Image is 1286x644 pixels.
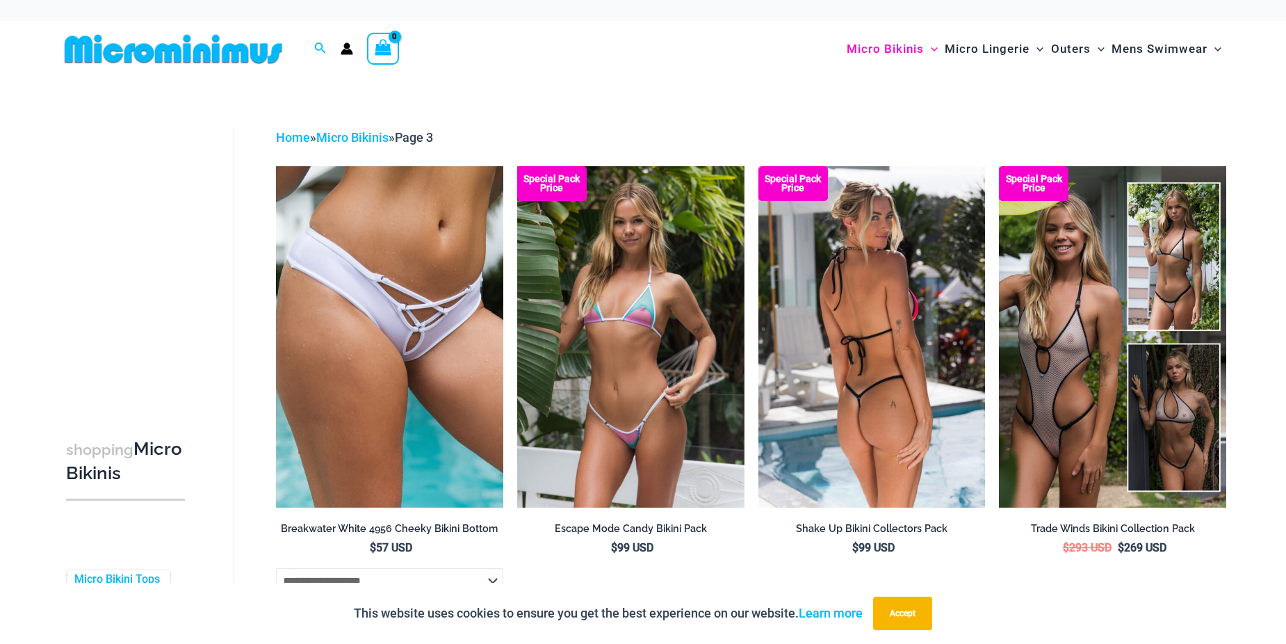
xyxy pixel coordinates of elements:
[847,31,924,67] span: Micro Bikinis
[517,166,744,507] img: Escape Mode Candy 3151 Top 4151 Bottom 02
[999,166,1226,507] img: Collection Pack (1)
[852,541,858,554] span: $
[758,166,986,507] a: Shake Up Sunset 3145 Top 4145 Bottom 04 Shake Up Sunset 3145 Top 4145 Bottom 05Shake Up Sunset 31...
[517,175,587,193] b: Special Pack Price
[66,116,191,394] iframe: TrustedSite Certified
[1063,541,1112,554] bdi: 293 USD
[316,130,389,145] a: Micro Bikinis
[66,437,185,485] h3: Micro Bikinis
[341,42,353,55] a: Account icon link
[1029,31,1043,67] span: Menu Toggle
[945,31,1029,67] span: Micro Lingerie
[276,522,503,536] h2: Breakwater White 4956 Cheeky Bikini Bottom
[276,130,433,145] span: » »
[941,28,1047,70] a: Micro LingerieMenu ToggleMenu Toggle
[611,541,617,554] span: $
[924,31,938,67] span: Menu Toggle
[1091,31,1105,67] span: Menu Toggle
[843,28,941,70] a: Micro BikinisMenu ToggleMenu Toggle
[1118,541,1124,554] span: $
[758,522,986,536] h2: Shake Up Bikini Collectors Pack
[370,541,412,554] bdi: 57 USD
[999,522,1226,540] a: Trade Winds Bikini Collection Pack
[276,522,503,540] a: Breakwater White 4956 Cheeky Bikini Bottom
[758,166,986,507] img: Shake Up Sunset 3145 Top 4145 Bottom 05
[1051,31,1091,67] span: Outers
[370,541,376,554] span: $
[314,40,327,58] a: Search icon link
[1048,28,1108,70] a: OutersMenu ToggleMenu Toggle
[758,175,828,193] b: Special Pack Price
[276,166,503,507] a: Breakwater White 4956 Shorts 01Breakwater White 341 Top 4956 Shorts 04Breakwater White 341 Top 49...
[517,522,744,540] a: Escape Mode Candy Bikini Pack
[59,33,288,65] img: MM SHOP LOGO FLAT
[999,175,1068,193] b: Special Pack Price
[611,541,653,554] bdi: 99 USD
[799,606,863,620] a: Learn more
[354,603,863,624] p: This website uses cookies to ensure you get the best experience on our website.
[74,572,160,587] a: Micro Bikini Tops
[841,26,1227,72] nav: Site Navigation
[276,166,503,507] img: Breakwater White 4956 Shorts 01
[1118,541,1166,554] bdi: 269 USD
[758,522,986,540] a: Shake Up Bikini Collectors Pack
[395,130,433,145] span: Page 3
[1207,31,1221,67] span: Menu Toggle
[999,522,1226,536] h2: Trade Winds Bikini Collection Pack
[999,166,1226,507] a: Collection Pack (1) Trade Winds IvoryInk 317 Top 469 Thong 11Trade Winds IvoryInk 317 Top 469 Tho...
[852,541,895,554] bdi: 99 USD
[276,130,310,145] a: Home
[1063,541,1069,554] span: $
[1112,31,1207,67] span: Mens Swimwear
[66,441,133,458] span: shopping
[367,33,399,65] a: View Shopping Cart, empty
[1108,28,1225,70] a: Mens SwimwearMenu ToggleMenu Toggle
[517,522,744,536] h2: Escape Mode Candy Bikini Pack
[517,166,744,507] a: Escape Mode Candy 3151 Top 4151 Bottom 02 Escape Mode Candy 3151 Top 4151 Bottom 04Escape Mode Ca...
[873,597,932,630] button: Accept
